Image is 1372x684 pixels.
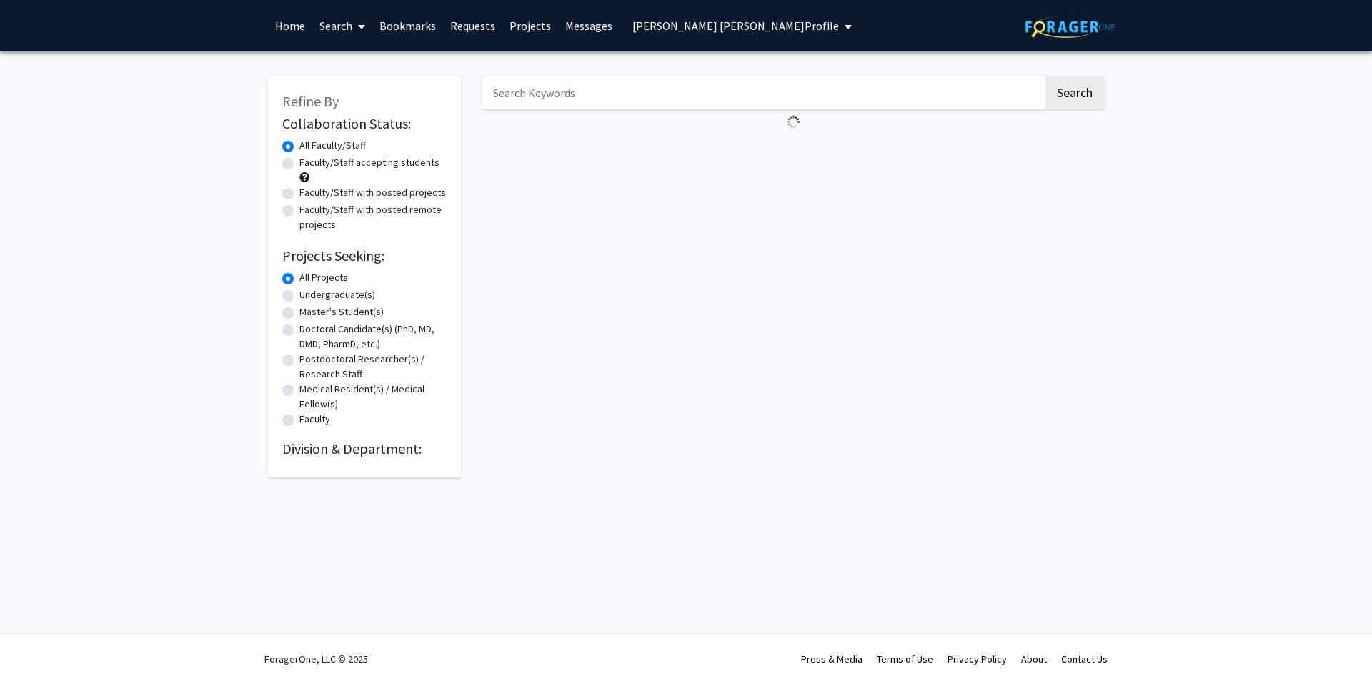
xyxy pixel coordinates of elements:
span: Refine By [282,92,339,110]
h2: Projects Seeking: [282,247,447,264]
h2: Division & Department: [282,440,447,457]
label: Postdoctoral Researcher(s) / Research Staff [299,352,447,382]
a: Terms of Use [877,653,933,665]
a: Projects [502,1,558,51]
label: All Projects [299,270,348,285]
span: [PERSON_NAME] [PERSON_NAME] Profile [632,19,839,33]
h2: Collaboration Status: [282,115,447,132]
button: Search [1045,76,1104,109]
nav: Page navigation [482,134,1104,167]
a: Bookmarks [372,1,443,51]
a: Press & Media [801,653,863,665]
label: Faculty [299,412,330,427]
a: Privacy Policy [948,653,1007,665]
img: Loading [781,109,806,134]
a: Messages [558,1,620,51]
div: ForagerOne, LLC © 2025 [264,634,368,684]
a: Home [268,1,312,51]
label: Faculty/Staff with posted projects [299,185,446,200]
img: ForagerOne Logo [1025,16,1115,38]
label: Medical Resident(s) / Medical Fellow(s) [299,382,447,412]
label: Master's Student(s) [299,304,384,319]
a: About [1021,653,1047,665]
a: Search [312,1,372,51]
a: Requests [443,1,502,51]
input: Search Keywords [482,76,1043,109]
label: All Faculty/Staff [299,138,366,153]
label: Doctoral Candidate(s) (PhD, MD, DMD, PharmD, etc.) [299,322,447,352]
a: Contact Us [1061,653,1108,665]
label: Faculty/Staff accepting students [299,155,439,170]
label: Faculty/Staff with posted remote projects [299,202,447,232]
label: Undergraduate(s) [299,287,375,302]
